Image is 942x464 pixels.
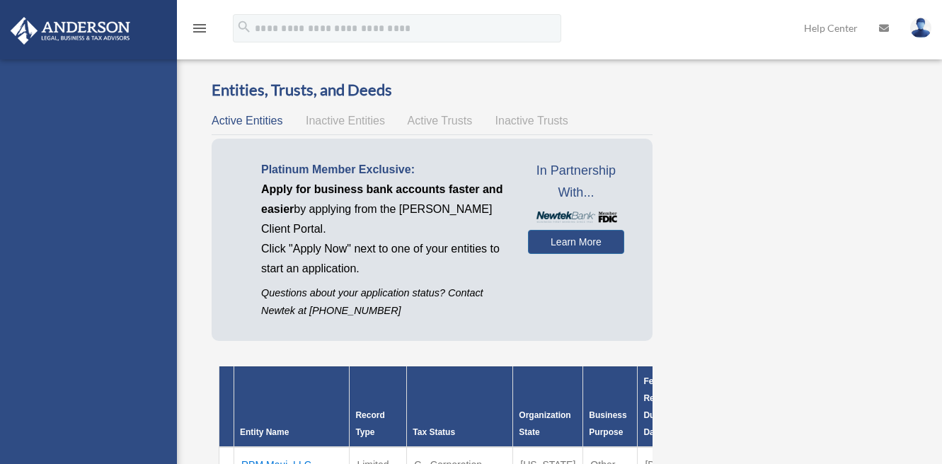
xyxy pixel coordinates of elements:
th: Entity Name [234,366,350,447]
img: User Pic [910,18,931,38]
i: search [236,19,252,35]
a: Learn More [528,230,624,254]
img: NewtekBankLogoSM.png [535,211,617,224]
span: Inactive Entities [306,115,385,127]
span: Active Trusts [408,115,473,127]
p: Click "Apply Now" next to one of your entities to start an application. [261,239,507,279]
span: Inactive Trusts [495,115,568,127]
span: In Partnership With... [528,160,624,204]
h3: Entities, Trusts, and Deeds [212,79,653,101]
p: by applying from the [PERSON_NAME] Client Portal. [261,180,507,239]
th: Organization State [513,366,583,447]
a: menu [191,25,208,37]
i: menu [191,20,208,37]
th: Tax Status [407,366,513,447]
p: Platinum Member Exclusive: [261,160,507,180]
span: Active Entities [212,115,282,127]
th: Business Purpose [583,366,638,447]
img: Anderson Advisors Platinum Portal [6,17,134,45]
span: Apply for business bank accounts faster and easier [261,183,502,215]
th: Record Type [350,366,407,447]
p: Questions about your application status? Contact Newtek at [PHONE_NUMBER] [261,284,507,320]
th: Federal Return Due Date [638,366,684,447]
